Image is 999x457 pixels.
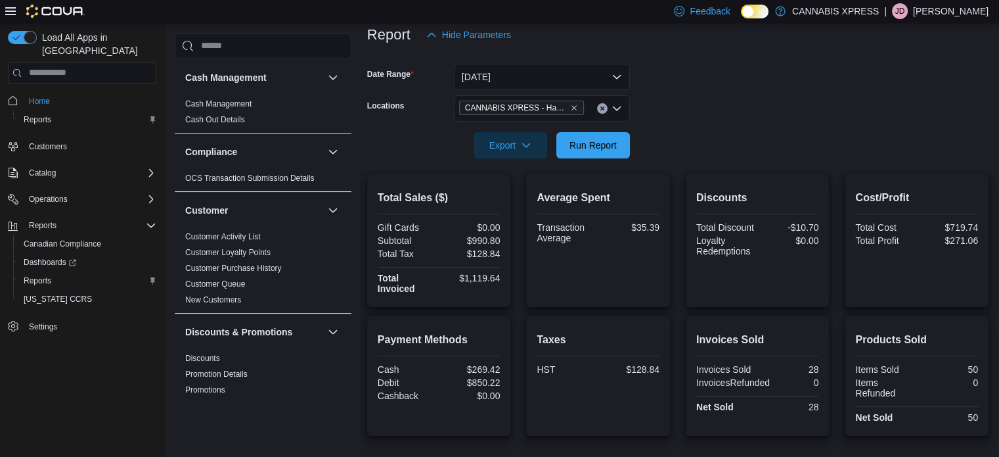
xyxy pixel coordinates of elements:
[537,190,659,206] h2: Average Spent
[185,325,292,339] h3: Discounts & Promotions
[185,145,322,158] button: Compliance
[24,294,92,304] span: [US_STATE] CCRS
[175,170,351,191] div: Compliance
[367,27,411,43] h3: Report
[185,71,267,84] h3: Cash Management
[325,324,341,340] button: Discounts & Promotions
[185,71,322,84] button: Cash Management
[18,112,56,128] a: Reports
[18,273,56,289] a: Reports
[441,391,500,401] div: $0.00
[185,145,237,158] h3: Compliance
[175,350,351,403] div: Discounts & Promotions
[24,276,51,286] span: Reports
[378,332,500,348] h2: Payment Methods
[24,93,55,109] a: Home
[481,132,539,158] span: Export
[185,204,228,217] h3: Customer
[37,31,156,57] span: Load All Apps in [GEOGRAPHIC_DATA]
[920,222,978,233] div: $719.74
[884,3,887,19] p: |
[474,132,547,158] button: Export
[185,99,252,109] span: Cash Management
[24,138,156,155] span: Customers
[24,318,156,334] span: Settings
[855,377,914,398] div: Items Refunded
[569,139,617,152] span: Run Report
[892,3,908,19] div: Jordan Desilva
[537,222,595,243] div: Transaction Average
[601,364,659,375] div: $128.84
[378,222,436,233] div: Gift Cards
[601,222,659,233] div: $35.39
[760,402,818,412] div: 28
[3,137,162,156] button: Customers
[855,412,893,423] strong: Net Sold
[24,93,156,109] span: Home
[855,235,914,246] div: Total Profit
[741,5,768,18] input: Dark Mode
[185,354,220,363] a: Discounts
[855,222,914,233] div: Total Cost
[24,218,156,233] span: Reports
[185,264,282,273] a: Customer Purchase History
[441,273,500,283] div: $1,119.64
[24,114,51,125] span: Reports
[775,377,818,388] div: 0
[855,364,914,375] div: Items Sold
[185,99,252,108] a: Cash Management
[13,110,162,129] button: Reports
[185,385,225,395] span: Promotions
[3,190,162,208] button: Operations
[29,220,56,231] span: Reports
[855,332,978,348] h2: Products Sold
[760,222,818,233] div: -$10.70
[29,322,57,332] span: Settings
[441,249,500,259] div: $128.84
[454,64,630,90] button: [DATE]
[185,279,245,289] span: Customer Queue
[24,218,62,233] button: Reports
[920,235,978,246] div: $271.06
[421,22,516,48] button: Hide Parameters
[13,272,162,290] button: Reports
[325,144,341,160] button: Compliance
[175,229,351,313] div: Customer
[185,295,241,305] span: New Customers
[325,203,341,218] button: Customer
[378,273,415,294] strong: Total Invoiced
[185,204,322,217] button: Customer
[24,139,72,155] a: Customers
[13,235,162,253] button: Canadian Compliance
[24,239,101,249] span: Canadian Compliance
[185,295,241,304] a: New Customers
[459,101,584,115] span: CANNABIS XPRESS - Hampton (Taunton Road)
[537,364,595,375] div: HST
[29,96,50,107] span: Home
[185,279,245,289] a: Customer Queue
[611,103,622,114] button: Open list of options
[18,291,97,307] a: [US_STATE] CCRS
[760,364,818,375] div: 28
[13,290,162,308] button: [US_STATE] CCRS
[13,253,162,272] a: Dashboards
[185,353,220,364] span: Discounts
[465,101,567,114] span: CANNABIS XPRESS - Hampton ([GEOGRAPHIC_DATA])
[18,273,156,289] span: Reports
[29,194,68,204] span: Operations
[18,236,106,252] a: Canadian Compliance
[175,96,351,133] div: Cash Management
[18,112,156,128] span: Reports
[920,364,978,375] div: 50
[378,364,436,375] div: Cash
[29,168,56,178] span: Catalog
[920,412,978,423] div: 50
[8,86,156,370] nav: Complex example
[696,377,770,388] div: InvoicesRefunded
[185,248,271,257] a: Customer Loyalty Points
[26,5,85,18] img: Cova
[378,377,436,388] div: Debit
[378,249,436,259] div: Total Tax
[760,235,818,246] div: $0.00
[24,191,73,207] button: Operations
